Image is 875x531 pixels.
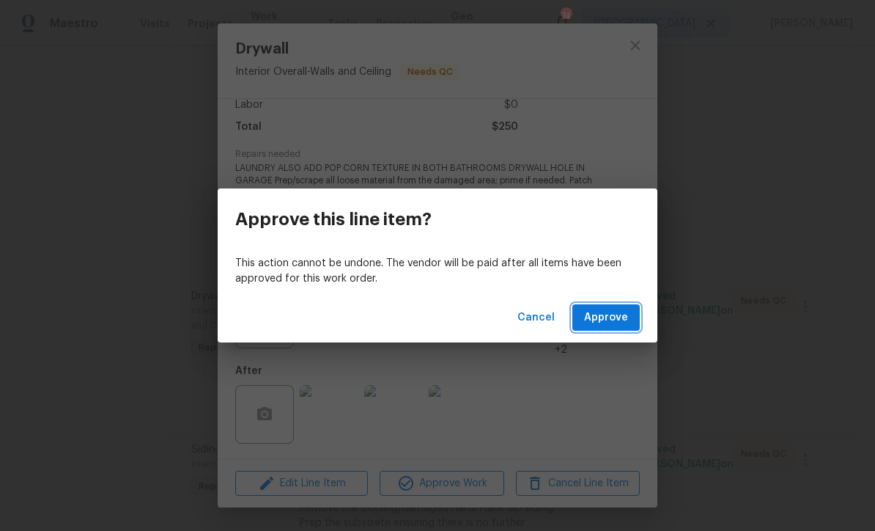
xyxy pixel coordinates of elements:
span: Approve [584,309,628,327]
button: Approve [572,304,640,332]
span: Cancel [517,309,555,327]
button: Cancel [512,304,561,332]
p: This action cannot be undone. The vendor will be paid after all items have been approved for this... [235,256,640,287]
h3: Approve this line item? [235,209,432,230]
